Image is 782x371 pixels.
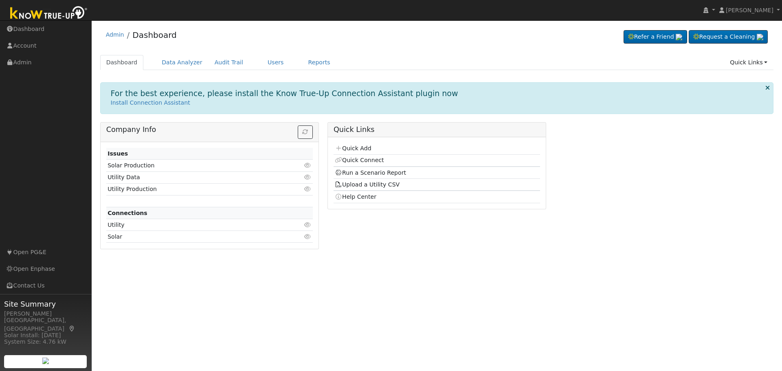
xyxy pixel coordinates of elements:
span: [PERSON_NAME] [726,7,773,13]
img: Know True-Up [6,4,92,23]
strong: Issues [108,150,128,157]
h1: For the best experience, please install the Know True-Up Connection Assistant plugin now [111,89,458,98]
img: retrieve [757,34,763,40]
div: Solar Install: [DATE] [4,331,87,340]
a: Quick Add [335,145,371,151]
a: Users [261,55,290,70]
td: Solar Production [106,160,279,171]
a: Map [68,325,76,332]
a: Dashboard [132,30,177,40]
div: [GEOGRAPHIC_DATA], [GEOGRAPHIC_DATA] [4,316,87,333]
a: Data Analyzer [156,55,209,70]
a: Install Connection Assistant [111,99,190,106]
h5: Company Info [106,125,313,134]
img: retrieve [676,34,682,40]
td: Utility Data [106,171,279,183]
strong: Connections [108,210,147,216]
a: Run a Scenario Report [335,169,406,176]
h5: Quick Links [334,125,540,134]
i: Click to view [304,222,312,228]
td: Utility [106,219,279,231]
a: Quick Connect [335,157,384,163]
td: Solar [106,231,279,243]
i: Click to view [304,174,312,180]
a: Reports [302,55,336,70]
a: Audit Trail [209,55,249,70]
div: [PERSON_NAME] [4,310,87,318]
a: Dashboard [100,55,144,70]
a: Upload a Utility CSV [335,181,400,188]
a: Admin [106,31,124,38]
i: Click to view [304,186,312,192]
div: System Size: 4.76 kW [4,338,87,346]
a: Quick Links [724,55,773,70]
i: Click to view [304,162,312,168]
a: Refer a Friend [624,30,687,44]
a: Help Center [335,193,376,200]
i: Click to view [304,234,312,239]
img: retrieve [42,358,49,364]
td: Utility Production [106,183,279,195]
span: Site Summary [4,299,87,310]
a: Request a Cleaning [689,30,768,44]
